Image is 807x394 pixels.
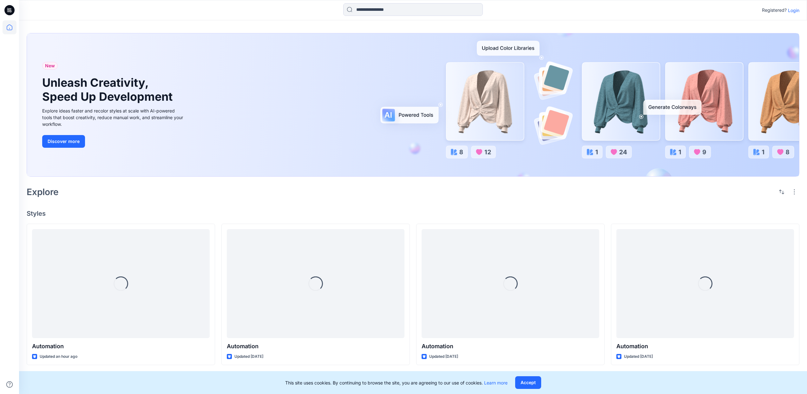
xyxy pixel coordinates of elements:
h2: Explore [27,187,59,197]
p: Automation [227,342,404,351]
p: Login [788,7,799,14]
p: Automation [616,342,794,351]
p: Updated an hour ago [40,353,77,360]
h1: Unleash Creativity, Speed Up Development [42,76,175,103]
p: Updated [DATE] [429,353,458,360]
span: New [45,62,55,70]
h4: Styles [27,210,799,217]
p: Updated [DATE] [624,353,653,360]
a: Learn more [484,380,508,385]
button: Discover more [42,135,85,148]
p: This site uses cookies. By continuing to browse the site, you are agreeing to our use of cookies. [285,379,508,386]
p: Updated [DATE] [234,353,263,360]
div: Explore ideas faster and recolor styles at scale with AI-powered tools that boost creativity, red... [42,107,185,127]
p: Registered? [762,6,787,14]
button: Accept [515,376,541,389]
p: Automation [422,342,599,351]
p: Automation [32,342,210,351]
a: Discover more [42,135,185,148]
